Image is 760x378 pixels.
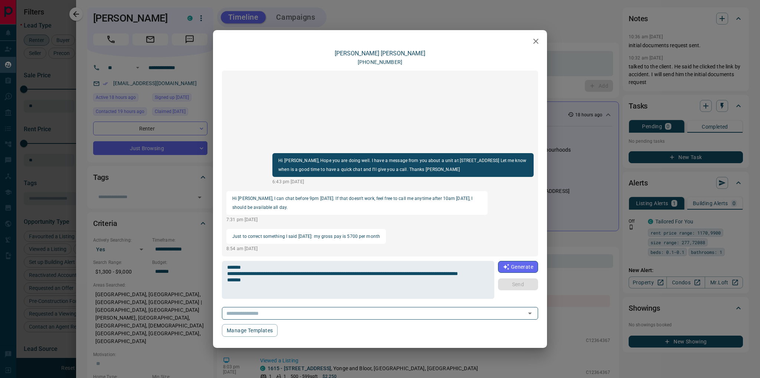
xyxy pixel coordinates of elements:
[226,216,488,223] p: 7:31 pm [DATE]
[226,245,386,252] p: 8:54 am [DATE]
[358,58,402,66] p: [PHONE_NUMBER]
[335,50,425,57] a: [PERSON_NAME] [PERSON_NAME]
[498,261,538,273] button: Generate
[232,194,482,212] p: Hi [PERSON_NAME], I can chat before 9pm [DATE]. If that doesn't work, feel free to call me anytim...
[232,232,380,241] p: Just to correct something I said [DATE]: my gross pay is 5700 per month
[525,308,535,319] button: Open
[222,324,278,337] button: Manage Templates
[272,178,534,185] p: 6:43 pm [DATE]
[278,156,528,174] p: Hi [PERSON_NAME], Hope you are doing well. I have a message from you about a unit at [STREET_ADDR...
